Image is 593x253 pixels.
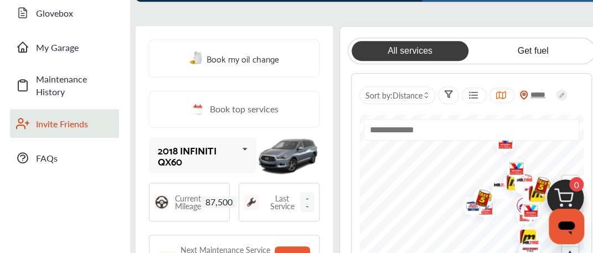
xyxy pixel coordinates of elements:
[506,166,533,201] div: Map marker
[175,194,201,210] span: Current Mileage
[487,126,514,161] div: Map marker
[210,102,279,116] span: Book top services
[207,51,279,66] span: Book my oil change
[506,189,535,224] img: logo-jiffylube.png
[519,90,528,100] img: location_vector_orange.38f05af8.svg
[36,7,114,19] span: Glovebox
[483,175,513,199] img: logo-mrtire.png
[512,194,540,229] div: Map marker
[455,190,482,225] div: Map marker
[508,199,537,234] img: logo-valvoline.png
[244,194,259,210] img: maintenance_logo
[365,90,422,101] span: Sort by :
[508,199,535,234] div: Map marker
[465,182,494,218] img: logo-take5.png
[190,102,204,116] img: cal_icon.0803b883.svg
[265,194,300,210] span: Last Service
[154,194,169,210] img: steering_logo
[10,67,119,104] a: Maintenance History
[514,180,542,204] div: Map marker
[539,174,592,228] img: cart_icon.3d0951e8.svg
[506,171,535,194] img: logo-mrtire.png
[467,192,496,227] img: logo-valvoline.png
[475,41,591,61] a: Get fuel
[149,91,319,128] a: Book top services
[518,178,548,213] img: logo-meineke.png
[455,190,484,225] img: MSA+logo.png
[483,175,511,199] div: Map marker
[498,152,525,187] div: Map marker
[524,169,551,205] div: Map marker
[496,166,525,201] img: logo-meineke.png
[506,189,534,224] div: Map marker
[201,196,237,208] span: 87,500
[496,166,524,201] div: Map marker
[514,180,543,204] img: logo-discount-tire.png
[36,41,114,54] span: My Garage
[506,171,534,194] div: Map marker
[495,166,523,201] div: Map marker
[512,194,542,229] img: logo-valvoline.png
[487,126,516,161] img: logo-valvoline.png
[524,169,553,205] img: logo-take5.png
[36,152,114,164] span: FAQs
[393,90,422,101] span: Distance
[498,152,527,187] img: logo-valvoline.png
[36,73,114,98] span: Maintenance History
[506,166,535,201] img: logo-firestone.png
[10,109,119,138] a: Invite Friends
[10,33,119,61] a: My Garage
[465,182,493,218] div: Map marker
[569,177,584,192] span: 0
[300,192,314,212] span: --
[518,178,546,213] div: Map marker
[549,209,584,244] iframe: Button to launch messaging window
[189,51,204,65] img: oil-change.e5047c97.svg
[189,51,279,66] a: Book my oil change
[158,144,238,167] div: 2018 INFINITI QX60
[495,166,524,201] img: logo-firestone.png
[467,192,494,227] div: Map marker
[36,117,114,130] span: Invite Friends
[10,143,119,172] a: FAQs
[352,41,468,61] a: All services
[256,132,319,179] img: mobile_11192_st0640_046.jpg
